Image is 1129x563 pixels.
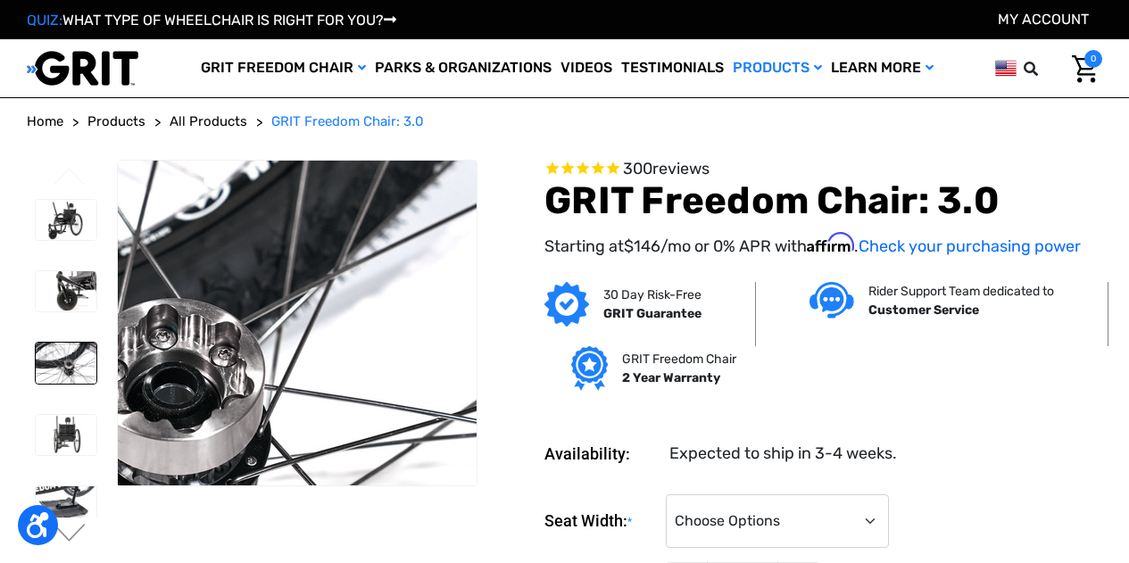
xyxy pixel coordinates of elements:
[603,306,701,321] strong: GRIT Guarantee
[27,113,63,129] span: Home
[271,112,424,132] a: GRIT Freedom Chair: 3.0
[603,286,701,304] p: 30 Day Risk-Free
[859,236,1081,256] a: Check your purchasing power - Learn more about Affirm Financing (opens in modal)
[669,442,897,466] dd: Expected to ship in 3-4 weeks.
[617,39,728,97] a: Testimonials
[51,168,88,189] button: Go to slide 3 of 3
[809,282,854,319] img: Customer service
[885,448,1121,532] iframe: Tidio Chat
[87,112,145,132] a: Products
[544,494,657,549] label: Seat Width:
[544,282,589,327] img: GRIT Guarantee
[36,486,96,526] img: GRIT Freedom Chair: 3.0
[170,112,247,132] a: All Products
[868,302,979,318] strong: Customer Service
[622,350,736,368] p: GRIT Freedom Chair
[196,39,370,97] a: GRIT Freedom Chair
[1032,50,1058,87] input: Search
[544,233,1102,259] p: Starting at /mo or 0% APR with .
[623,159,710,178] span: 300 reviews
[36,200,96,240] img: GRIT Freedom Chair: 3.0
[27,12,62,29] span: QUIZ:
[36,343,96,383] img: GRIT Freedom Chair: 3.0
[1084,50,1102,68] span: 0
[27,12,396,29] a: QUIZ:WHAT TYPE OF WHEELCHAIR IS RIGHT FOR YOU?
[51,524,88,545] button: Go to slide 2 of 3
[728,39,826,97] a: Products
[622,370,720,385] strong: 2 Year Warranty
[995,57,1017,79] img: us.png
[826,39,938,97] a: Learn More
[36,415,96,455] img: GRIT Freedom Chair: 3.0
[544,160,1102,179] span: Rated 4.6 out of 5 stars 300 reviews
[27,50,138,87] img: GRIT All-Terrain Wheelchair and Mobility Equipment
[544,442,657,466] dt: Availability:
[571,346,608,391] img: Grit freedom
[36,271,96,311] img: GRIT Freedom Chair: 3.0
[544,178,1102,223] h1: GRIT Freedom Chair: 3.0
[807,233,854,253] span: Affirm
[170,113,247,129] span: All Products
[370,39,556,97] a: Parks & Organizations
[87,113,145,129] span: Products
[652,159,710,178] span: reviews
[556,39,617,97] a: Videos
[624,236,660,256] span: $146
[27,112,63,132] a: Home
[868,282,1054,301] p: Rider Support Team dedicated to
[998,11,1089,28] a: Account
[1058,50,1102,87] a: Cart with 0 items
[1072,55,1098,83] img: Cart
[27,112,1102,132] nav: Breadcrumb
[271,113,424,129] span: GRIT Freedom Chair: 3.0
